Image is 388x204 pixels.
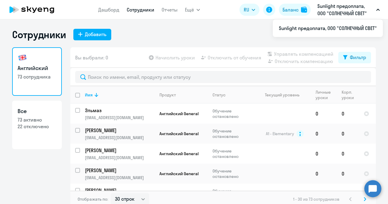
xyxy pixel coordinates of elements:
h1: Сотрудники [12,28,66,41]
a: Сотрудники [127,7,154,13]
p: [EMAIL_ADDRESS][DOMAIN_NAME] [85,175,154,180]
span: 1 - 30 из 73 сотрудников [293,196,339,202]
div: Статус [212,92,226,98]
span: Английский General [159,111,199,116]
p: Обучение остановлено [212,108,254,119]
p: [PERSON_NAME] [85,147,153,154]
button: Фильтр [338,52,371,63]
span: Английский General [159,151,199,156]
td: 0 [311,164,337,184]
div: Текущий уровень [265,92,299,98]
p: Обучение остановлено [212,128,254,139]
span: Ещё [185,6,194,13]
p: Sunlight предоплата, ООО "СОЛНЕЧНЫЙ СВЕТ" [317,2,374,17]
div: Фильтр [350,54,366,61]
div: Корп. уроки [342,89,359,100]
input: Поиск по имени, email, продукту или статусу [75,71,371,83]
a: [PERSON_NAME] [85,167,154,174]
p: [PERSON_NAME] [85,127,153,134]
div: Имя [85,92,154,98]
a: Дашборд [98,7,119,13]
a: [PERSON_NAME] [85,127,154,134]
a: Отчеты [162,7,178,13]
p: 22 отключено [18,123,56,130]
p: [EMAIL_ADDRESS][DOMAIN_NAME] [85,115,154,120]
div: Продукт [159,92,176,98]
td: 0 [311,184,337,204]
div: Текущий уровень [259,92,310,98]
span: Отображать по: [78,196,108,202]
p: [PERSON_NAME] [85,187,153,194]
p: [EMAIL_ADDRESS][DOMAIN_NAME] [85,155,154,160]
ul: Ещё [273,19,383,37]
a: Эльмаз [85,107,154,114]
td: 0 [311,124,337,144]
td: 0 [337,124,359,144]
h3: Все [18,107,56,115]
span: RU [244,6,249,13]
p: Обучение остановлено [212,188,254,199]
div: Личные уроки [316,89,336,100]
span: Английский General [159,171,199,176]
td: 0 [311,144,337,164]
button: Балансbalance [279,4,311,16]
td: 0 [311,104,337,124]
p: 73 сотрудника [18,73,56,80]
p: [PERSON_NAME] [85,167,153,174]
a: [PERSON_NAME] [85,147,154,154]
h3: Английский [18,64,56,72]
a: [PERSON_NAME] [85,187,154,194]
a: Английский73 сотрудника [12,47,62,96]
span: Вы выбрали: 0 [75,54,108,61]
p: [EMAIL_ADDRESS][DOMAIN_NAME] [85,135,154,140]
p: Обучение остановлено [212,148,254,159]
td: 0 [337,144,359,164]
button: Ещё [185,4,200,16]
button: RU [239,4,259,16]
td: 0 [337,164,359,184]
img: balance [301,7,307,13]
td: 0 [337,104,359,124]
p: Обучение остановлено [212,168,254,179]
p: Эльмаз [85,107,153,114]
button: Добавить [73,29,111,40]
td: 0 [337,184,359,204]
img: english [18,53,27,62]
div: Баланс [283,6,299,13]
span: Английский General [159,131,199,136]
div: Добавить [85,31,106,38]
div: Имя [85,92,93,98]
button: Sunlight предоплата, ООО "СОЛНЕЧНЫЙ СВЕТ" [314,2,383,17]
a: Все73 активно22 отключено [12,101,62,149]
span: A1 - Elementary [266,131,294,136]
p: 73 активно [18,116,56,123]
